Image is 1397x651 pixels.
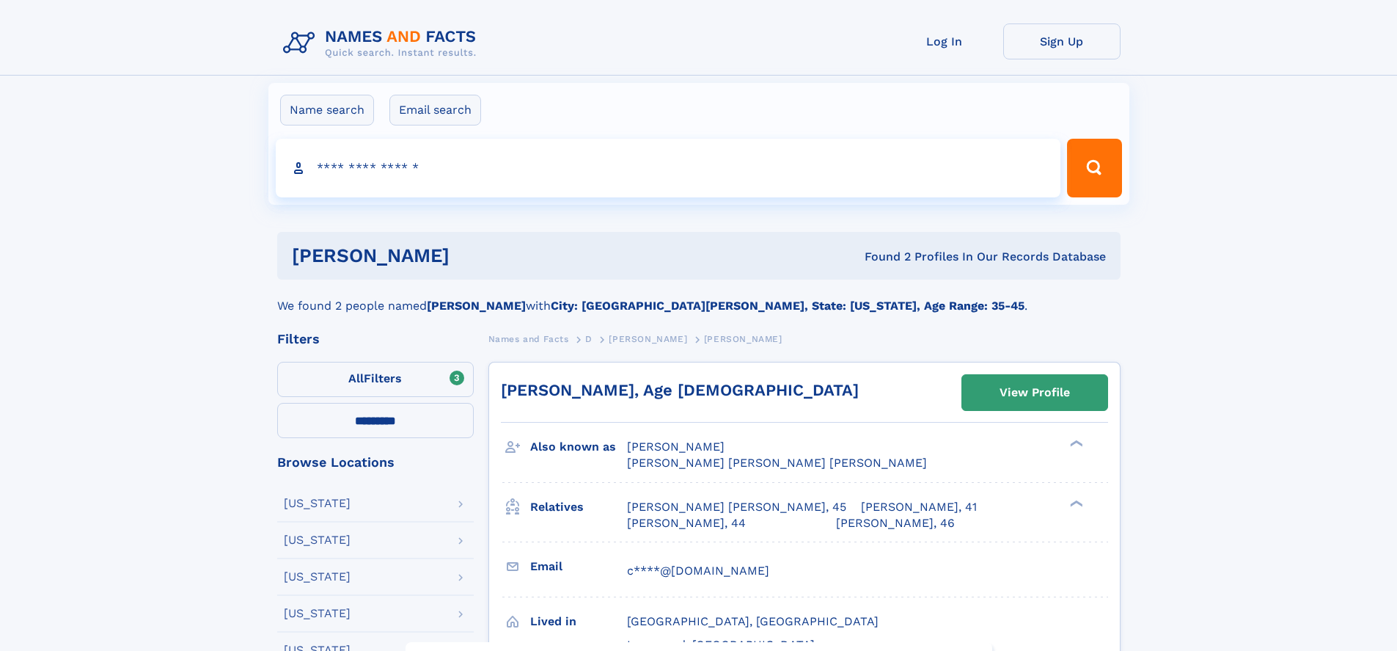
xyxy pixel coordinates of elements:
a: [PERSON_NAME], 44 [627,515,746,531]
div: View Profile [1000,376,1070,410]
a: View Profile [962,375,1107,410]
label: Name search [280,95,374,126]
h1: [PERSON_NAME] [292,247,657,265]
a: [PERSON_NAME], 41 [861,499,977,515]
span: [PERSON_NAME] [609,334,687,344]
div: [US_STATE] [284,498,351,509]
a: Log In [886,23,1003,59]
div: ❯ [1066,439,1084,448]
span: [PERSON_NAME] [704,334,782,344]
h3: Also known as [530,434,627,459]
b: City: [GEOGRAPHIC_DATA][PERSON_NAME], State: [US_STATE], Age Range: 35-45 [551,299,1024,313]
h3: Email [530,554,627,579]
div: ❯ [1066,498,1084,508]
div: Found 2 Profiles In Our Records Database [657,249,1106,265]
div: [US_STATE] [284,608,351,619]
span: [GEOGRAPHIC_DATA], [GEOGRAPHIC_DATA] [627,614,879,628]
a: D [585,330,593,348]
button: Search Button [1067,139,1121,197]
div: Browse Locations [277,456,474,469]
div: [US_STATE] [284,534,351,546]
a: [PERSON_NAME] [PERSON_NAME], 45 [627,499,846,515]
a: Sign Up [1003,23,1121,59]
span: D [585,334,593,344]
b: [PERSON_NAME] [427,299,526,313]
h3: Relatives [530,495,627,520]
a: [PERSON_NAME] [609,330,687,348]
label: Filters [277,362,474,397]
a: [PERSON_NAME], Age [DEMOGRAPHIC_DATA] [501,381,859,399]
span: All [348,371,364,385]
span: [PERSON_NAME] [627,440,725,454]
label: Email search [389,95,481,126]
a: [PERSON_NAME], 46 [836,515,955,531]
span: [PERSON_NAME] [PERSON_NAME] [PERSON_NAME] [627,456,927,470]
div: We found 2 people named with . [277,280,1121,315]
h3: Lived in [530,609,627,634]
a: Names and Facts [488,330,569,348]
div: [US_STATE] [284,571,351,583]
img: Logo Names and Facts [277,23,488,63]
input: search input [276,139,1061,197]
div: Filters [277,332,474,346]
